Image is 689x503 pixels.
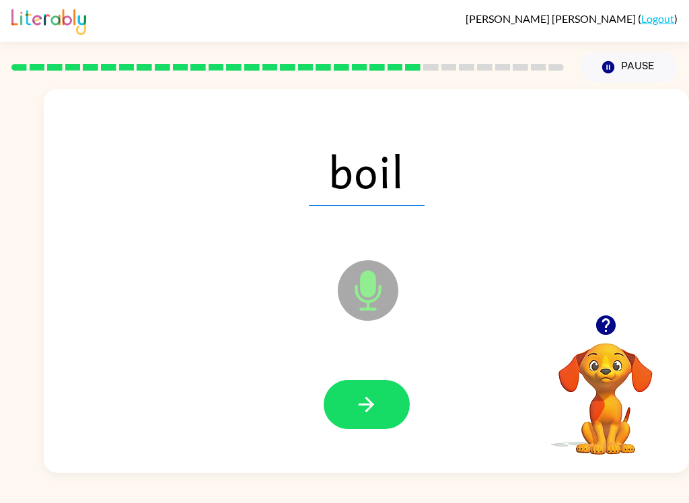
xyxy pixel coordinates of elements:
[309,136,425,206] span: boil
[11,5,86,35] img: Literably
[466,12,638,25] span: [PERSON_NAME] [PERSON_NAME]
[538,322,673,457] video: Your browser must support playing .mp4 files to use Literably. Please try using another browser.
[641,12,674,25] a: Logout
[466,12,678,25] div: ( )
[580,52,678,83] button: Pause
